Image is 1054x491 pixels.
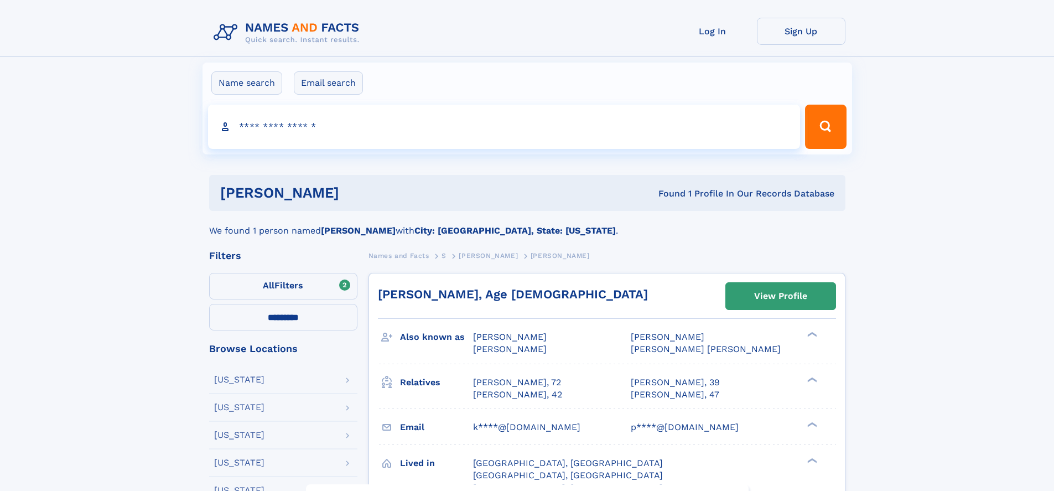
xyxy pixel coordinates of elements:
[209,18,368,48] img: Logo Names and Facts
[400,328,473,347] h3: Also known as
[414,225,616,236] b: City: [GEOGRAPHIC_DATA], State: [US_STATE]
[804,376,818,383] div: ❯
[804,457,818,464] div: ❯
[214,403,264,412] div: [US_STATE]
[804,421,818,428] div: ❯
[294,71,363,95] label: Email search
[668,18,757,45] a: Log In
[631,332,704,342] span: [PERSON_NAME]
[263,280,274,291] span: All
[209,211,845,237] div: We found 1 person named with .
[473,470,663,480] span: [GEOGRAPHIC_DATA], [GEOGRAPHIC_DATA]
[459,249,518,262] a: [PERSON_NAME]
[473,332,547,342] span: [PERSON_NAME]
[805,105,846,149] button: Search Button
[757,18,845,45] a: Sign Up
[754,283,807,309] div: View Profile
[499,188,834,200] div: Found 1 Profile In Our Records Database
[631,389,719,401] a: [PERSON_NAME], 47
[321,225,396,236] b: [PERSON_NAME]
[211,71,282,95] label: Name search
[631,376,720,389] a: [PERSON_NAME], 39
[442,252,446,260] span: S
[473,376,561,389] a: [PERSON_NAME], 72
[531,252,590,260] span: [PERSON_NAME]
[400,373,473,392] h3: Relatives
[208,105,801,149] input: search input
[473,458,663,468] span: [GEOGRAPHIC_DATA], [GEOGRAPHIC_DATA]
[726,283,835,309] a: View Profile
[400,454,473,473] h3: Lived in
[209,273,357,299] label: Filters
[209,344,357,354] div: Browse Locations
[804,331,818,338] div: ❯
[220,186,499,200] h1: [PERSON_NAME]
[368,249,429,262] a: Names and Facts
[473,344,547,354] span: [PERSON_NAME]
[214,431,264,440] div: [US_STATE]
[473,389,562,401] a: [PERSON_NAME], 42
[209,251,357,261] div: Filters
[459,252,518,260] span: [PERSON_NAME]
[442,249,446,262] a: S
[631,344,781,354] span: [PERSON_NAME] [PERSON_NAME]
[378,287,648,301] a: [PERSON_NAME], Age [DEMOGRAPHIC_DATA]
[214,375,264,384] div: [US_STATE]
[214,458,264,467] div: [US_STATE]
[400,418,473,437] h3: Email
